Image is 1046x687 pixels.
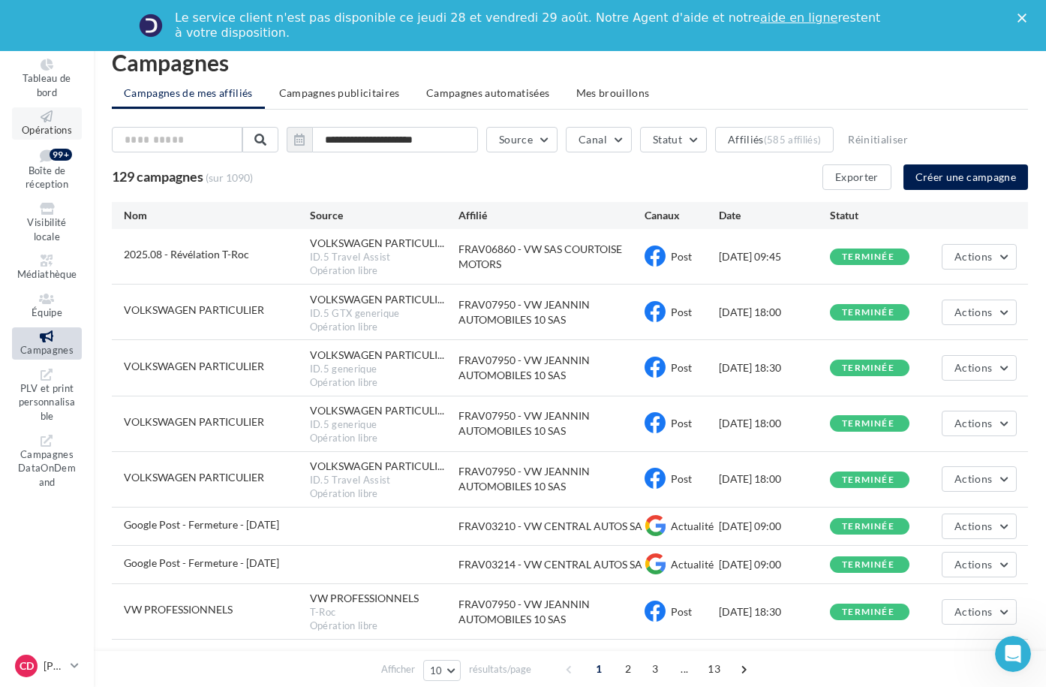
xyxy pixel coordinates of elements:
[124,248,249,261] span: 2025.08 - Révélation T-Roc
[381,662,415,676] span: Afficher
[124,471,264,484] span: VOLKSWAGEN PARTICULIER
[124,518,279,531] span: Google Post - Fermeture - Août 2025
[458,297,645,327] div: FRAV07950 - VW JEANNIN AUTOMOBILES 10 SAS
[124,556,279,569] span: Google Post - Fermeture - Août 2025
[760,11,837,25] a: aide en ligne
[842,522,894,532] div: terminée
[640,127,707,152] button: Statut
[12,432,82,492] a: Campagnes DataOnDemand
[842,308,894,318] div: terminée
[310,264,458,278] div: Opération libre
[310,208,458,223] div: Source
[175,11,883,41] div: Le service client n'est pas disponible ce jeudi 28 et vendredi 29 août. Notre Agent d'aide et not...
[124,303,264,316] span: VOLKSWAGEN PARTICULIER
[12,366,82,426] a: PLV et print personnalisable
[671,417,692,429] span: Post
[27,216,66,243] span: Visibilité locale
[903,164,1028,190] button: Créer une campagne
[458,597,645,627] div: FRAV07950 - VW JEANNIN AUTOMOBILES 10 SAS
[764,134,822,146] div: (585 affiliés)
[954,250,992,263] span: Actions
[942,355,1017,381] button: Actions
[426,86,550,99] span: Campagnes automatisées
[12,146,82,194] a: Boîte de réception 99+
[112,51,1028,74] h1: Campagnes
[458,408,645,438] div: FRAV07950 - VW JEANNIN AUTOMOBILES 10 SAS
[842,607,894,617] div: terminée
[995,636,1031,672] iframe: Intercom live chat
[206,171,253,184] span: (sur 1090)
[719,557,831,572] div: [DATE] 09:00
[310,606,458,619] div: T-Roc
[954,558,992,571] span: Actions
[310,251,458,264] div: ID.5 Travel Assist
[17,268,77,280] span: Médiathèque
[12,327,82,360] a: Campagnes
[719,360,831,375] div: [DATE] 18:30
[942,514,1017,539] button: Actions
[842,419,894,429] div: terminée
[822,164,891,190] button: Exporter
[310,348,444,363] span: VOLKSWAGEN PARTICULI...
[310,432,458,445] div: Opération libre
[423,660,461,681] button: 10
[671,472,692,485] span: Post
[310,647,419,662] div: VW PROFESSIONNELS
[12,252,82,284] a: Médiathèque
[830,208,942,223] div: Statut
[310,591,419,606] div: VW PROFESSIONNELS
[310,236,444,251] span: VOLKSWAGEN PARTICULI...
[954,361,992,374] span: Actions
[22,124,72,136] span: Opérations
[942,599,1017,625] button: Actions
[20,344,74,356] span: Campagnes
[566,127,632,152] button: Canal
[458,242,645,272] div: FRAV06860 - VW SAS COURTOISE MOTORS
[112,168,203,185] span: 129 campagnes
[458,353,645,383] div: FRAV07950 - VW JEANNIN AUTOMOBILES 10 SAS
[124,208,310,223] div: Nom
[310,321,458,334] div: Opération libre
[124,415,264,428] span: VOLKSWAGEN PARTICULIER
[44,658,65,673] p: [PERSON_NAME]
[587,657,611,681] span: 1
[643,657,667,681] span: 3
[672,657,696,681] span: ...
[310,376,458,390] div: Opération libre
[719,305,831,320] div: [DATE] 18:00
[954,417,992,429] span: Actions
[1017,14,1032,23] div: Fermer
[576,86,650,99] span: Mes brouillons
[18,448,76,488] span: Campagnes DataOnDemand
[124,360,264,372] span: VOLKSWAGEN PARTICULIER
[645,208,719,223] div: Canaux
[310,307,458,321] div: ID.5 GTX generique
[942,552,1017,577] button: Actions
[671,250,692,263] span: Post
[616,657,640,681] span: 2
[671,520,714,532] span: Actualité
[310,474,458,487] div: ID.5 Travel Assist
[719,519,831,534] div: [DATE] 09:00
[942,411,1017,436] button: Actions
[458,557,645,572] div: FRAV03214 - VW CENTRAL AUTOS SA
[310,487,458,501] div: Opération libre
[469,662,531,676] span: résultats/page
[12,200,82,246] a: Visibilité locale
[671,306,692,318] span: Post
[19,382,76,422] span: PLV et print personnalisable
[942,466,1017,492] button: Actions
[719,472,831,487] div: [DATE] 18:00
[486,127,558,152] button: Source
[12,290,82,322] a: Équipe
[310,292,444,307] span: VOLKSWAGEN PARTICULI...
[12,652,82,680] a: CD [PERSON_NAME]
[124,603,233,616] span: VW PROFESSIONNELS
[719,416,831,431] div: [DATE] 18:00
[310,619,458,633] div: Opération libre
[26,164,68,191] span: Boîte de réception
[842,252,894,262] div: terminée
[842,363,894,373] div: terminée
[954,520,992,532] span: Actions
[719,249,831,264] div: [DATE] 09:45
